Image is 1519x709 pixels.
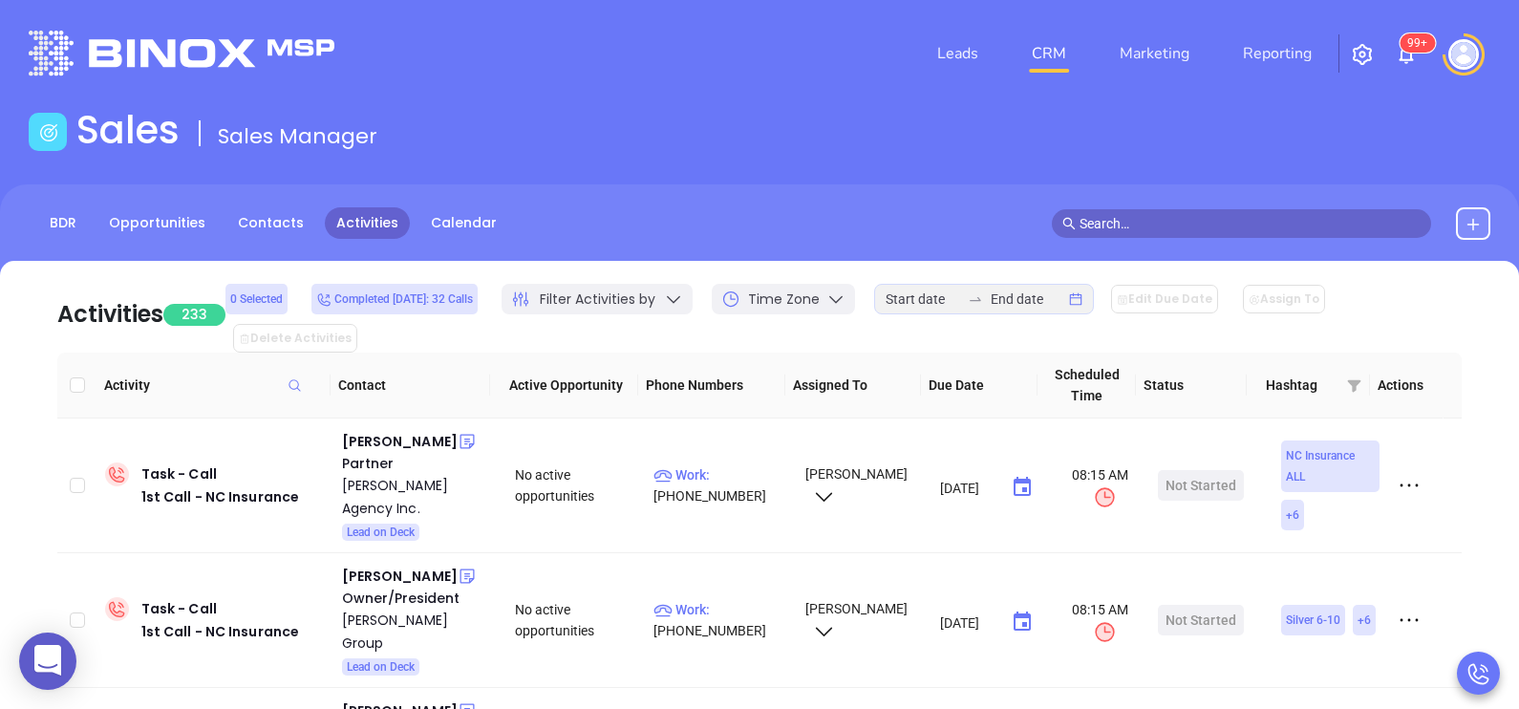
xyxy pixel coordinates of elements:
a: [PERSON_NAME] Agency Inc. [342,474,489,520]
a: Marketing [1112,34,1197,73]
div: Activities [57,297,163,332]
input: MM/DD/YYYY [940,478,995,497]
img: user [1448,39,1479,70]
span: 08:15 AM [1059,464,1143,509]
span: Completed [DATE]: 32 Calls [316,289,473,310]
a: Reporting [1235,34,1319,73]
button: Delete Activities [233,324,357,353]
a: Contacts [226,207,315,239]
th: Contact [331,353,490,419]
div: Not Started [1166,605,1236,635]
th: Phone Numbers [638,353,785,419]
a: BDR [38,207,88,239]
sup: 100 [1400,33,1435,53]
span: + 6 [1358,610,1371,631]
div: Partner [342,453,489,474]
a: Activities [325,207,410,239]
div: [PERSON_NAME] [342,565,458,588]
span: Silver 6-10 [1286,610,1340,631]
th: Due Date [921,353,1038,419]
div: Task - Call [141,597,299,643]
span: + 6 [1286,505,1299,526]
p: [PHONE_NUMBER] [653,599,788,641]
th: Active Opportunity [490,353,637,419]
button: Choose date, selected date is Sep 9, 2025 [1003,603,1041,641]
span: Filter Activities by [540,290,655,310]
button: Edit Due Date [1111,285,1218,313]
span: [PERSON_NAME] [802,466,908,503]
input: MM/DD/YYYY [940,612,995,632]
a: Leads [930,34,986,73]
a: [PERSON_NAME] Group [342,609,489,655]
span: NC Insurance ALL [1286,445,1374,487]
p: [PHONE_NUMBER] [653,464,788,506]
span: Hashtag [1266,375,1338,396]
input: End date [991,289,1065,310]
span: Sales Manager [218,121,377,151]
div: Owner/President [342,588,489,609]
div: 1st Call - NC Insurance [141,485,299,508]
div: 1st Call - NC Insurance [141,620,299,643]
th: Actions [1370,353,1444,419]
input: Search… [1080,213,1422,234]
div: No active opportunities [515,599,638,641]
span: 233 [163,304,225,326]
th: Scheduled Time [1038,353,1136,419]
span: Lead on Deck [347,522,415,543]
button: Choose date, selected date is Sep 9, 2025 [1003,468,1041,506]
span: Work : [653,602,710,617]
a: Opportunities [97,207,217,239]
span: 0 Selected [230,289,283,310]
a: Calendar [419,207,508,239]
a: CRM [1024,34,1074,73]
span: Work : [653,467,710,483]
input: Start date [886,289,960,310]
span: Lead on Deck [347,656,415,677]
span: search [1062,217,1076,230]
img: iconNotification [1395,43,1418,66]
button: Assign To [1243,285,1325,313]
h1: Sales [76,107,180,153]
div: No active opportunities [515,464,638,506]
img: iconSetting [1351,43,1374,66]
span: 08:15 AM [1059,599,1143,644]
div: Task - Call [141,462,299,508]
th: Assigned To [785,353,921,419]
span: Activity [104,375,323,396]
div: [PERSON_NAME] [342,430,458,453]
span: Time Zone [748,290,820,310]
span: to [968,291,983,307]
span: swap-right [968,291,983,307]
span: [PERSON_NAME] [802,601,908,637]
div: Not Started [1166,470,1236,501]
img: logo [29,31,334,75]
th: Status [1136,353,1247,419]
